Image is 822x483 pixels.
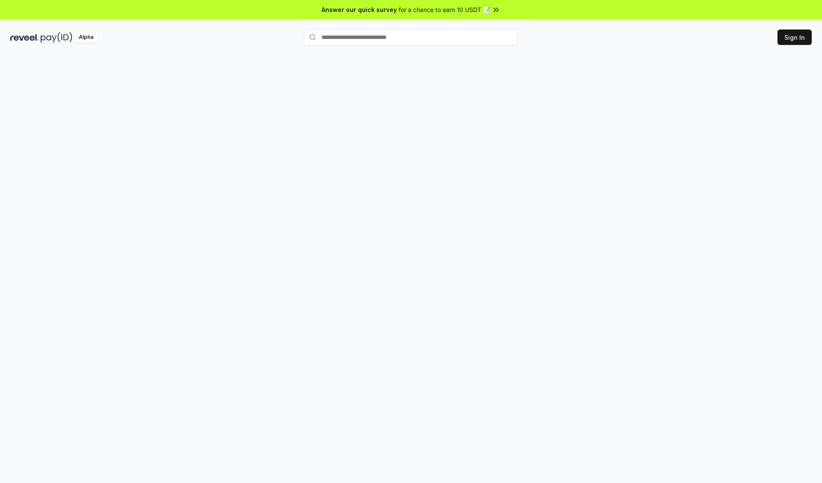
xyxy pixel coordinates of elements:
button: Sign In [777,30,812,45]
span: for a chance to earn 10 USDT 📝 [399,5,490,14]
img: pay_id [41,32,72,43]
img: reveel_dark [10,32,39,43]
span: Answer our quick survey [322,5,397,14]
div: Alpha [74,32,98,43]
